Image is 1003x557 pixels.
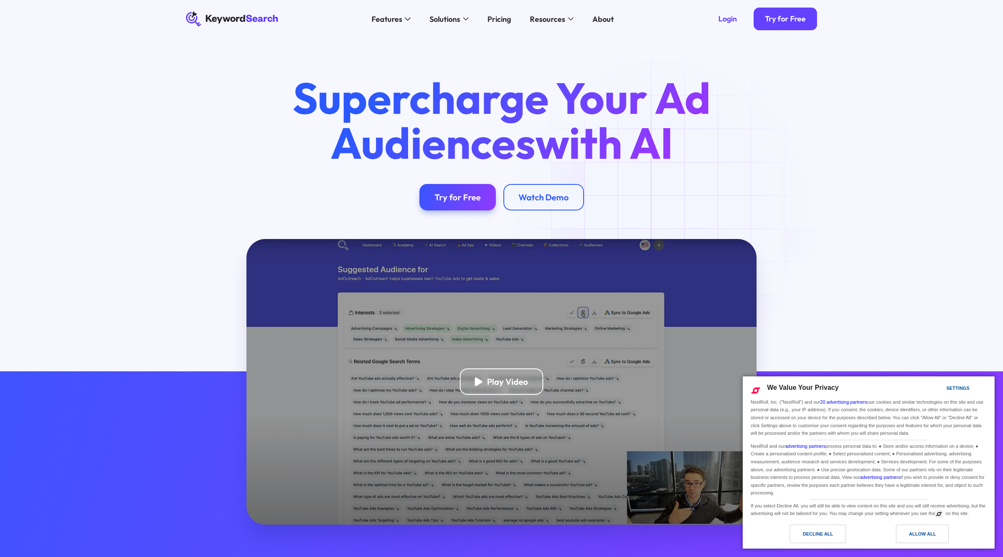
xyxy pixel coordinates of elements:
div: Login [718,14,737,24]
div: Try for Free [765,14,806,24]
div: Features [372,13,402,25]
div: Play Video [487,376,528,387]
a: Decline All [748,525,869,547]
div: About [592,13,614,25]
div: Settings [946,384,969,393]
a: 20 advertising partners [820,399,867,405]
a: Pricing [482,11,517,26]
div: Allow All [909,529,936,539]
div: Resources [530,13,565,25]
div: Watch Demo [519,192,569,202]
a: advertising partners [785,444,826,449]
div: Decline All [803,529,833,539]
span: with AI [535,115,673,170]
a: advertising partners [860,475,901,480]
div: Solutions [429,13,460,25]
h1: Supercharge Your Ad Audiences [275,76,728,165]
a: Try for Free [419,184,496,210]
div: If you select Decline All, you will still be able to view content on this site and you will still... [749,500,988,518]
a: Try for Free [754,8,817,30]
div: NextRoll, Inc. ("NextRoll") and our use cookies and similar technologies on this site and use per... [749,397,988,438]
div: Try for Free [435,192,481,202]
div: NextRoll and our process personal data to: ● Store and/or access information on a device; ● Creat... [749,440,988,498]
span: We Value Your Privacy [767,384,839,391]
div: Pricing [487,13,511,25]
a: Allow All [869,525,990,547]
a: Login [707,8,748,30]
a: About [587,11,620,26]
a: Settings [932,381,952,397]
a: open lightbox [246,239,757,525]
